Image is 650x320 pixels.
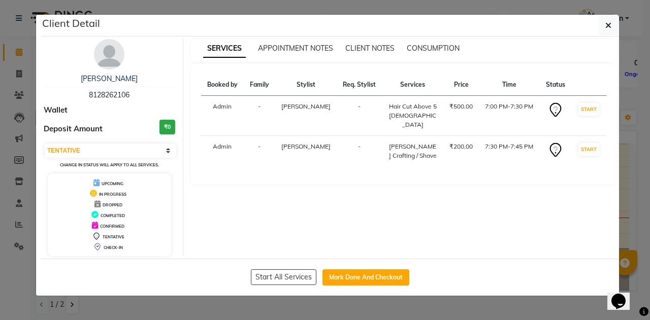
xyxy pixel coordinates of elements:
span: Deposit Amount [44,123,103,135]
div: [PERSON_NAME] Crafting / Shave [388,142,437,160]
div: Hair Cut Above 5 [DEMOGRAPHIC_DATA] [388,102,437,129]
div: ₹500.00 [449,102,473,111]
button: Start All Services [251,269,316,285]
button: Mark Done And Checkout [322,269,409,286]
span: APPOINTMENT NOTES [258,44,333,53]
h3: ₹0 [159,120,175,134]
div: ₹200.00 [449,142,473,151]
th: Services [382,74,443,96]
span: 8128262106 [89,90,129,99]
span: IN PROGRESS [99,192,126,197]
span: CONFIRMED [100,224,124,229]
iframe: chat widget [607,279,640,310]
th: Booked by [201,74,244,96]
button: START [578,103,599,116]
span: COMPLETED [101,213,125,218]
span: Wallet [44,104,68,116]
th: Req. Stylist [337,74,382,96]
span: [PERSON_NAME] [281,143,331,150]
span: TENTATIVE [103,234,124,239]
button: START [578,143,599,156]
td: 7:00 PM-7:30 PM [479,96,539,136]
th: Price [443,74,479,96]
td: - [244,136,275,167]
th: Time [479,74,539,96]
img: avatar [94,39,124,69]
a: [PERSON_NAME] [81,74,138,83]
span: [PERSON_NAME] [281,102,331,110]
td: 7:30 PM-7:45 PM [479,136,539,167]
td: Admin [201,136,244,167]
small: Change in status will apply to all services. [60,162,159,167]
h5: Client Detail [42,16,100,31]
span: DROPPED [103,202,122,207]
td: - [244,96,275,136]
span: CONSUMPTION [407,44,460,53]
th: Family [244,74,275,96]
th: Stylist [275,74,337,96]
td: - [337,136,382,167]
span: CHECK-IN [104,245,123,250]
span: SERVICES [203,40,246,58]
span: CLIENT NOTES [345,44,395,53]
span: UPCOMING [102,181,123,186]
td: Admin [201,96,244,136]
td: - [337,96,382,136]
th: Status [540,74,571,96]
